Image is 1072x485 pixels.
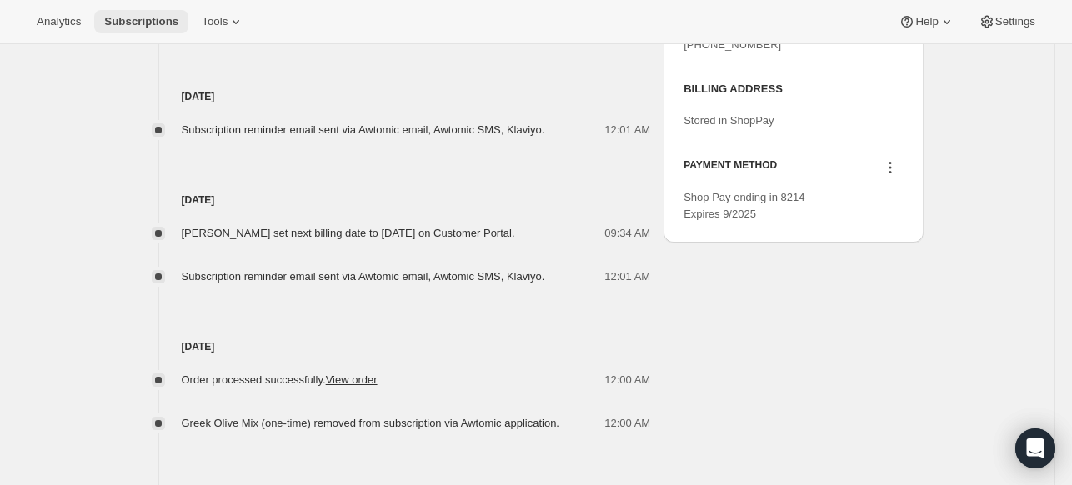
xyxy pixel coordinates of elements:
div: Open Intercom Messenger [1015,428,1055,468]
span: 12:01 AM [604,122,650,138]
h3: BILLING ADDRESS [684,81,903,97]
span: 12:00 AM [604,372,650,388]
h4: [DATE] [132,192,651,208]
span: 12:00 AM [604,415,650,432]
span: Subscriptions [104,15,178,28]
span: Subscription reminder email sent via Awtomic email, Awtomic SMS, Klaviyo. [182,270,545,282]
button: Help [889,10,964,33]
button: Settings [969,10,1045,33]
span: [PERSON_NAME] set next billing date to [DATE] on Customer Portal. [182,227,515,239]
span: Greek Olive Mix (one-time) removed from subscription via Awtomic application. [182,417,559,429]
span: Shop Pay ending in 8214 Expires 9/2025 [684,191,804,220]
span: Settings [995,15,1035,28]
span: Stored in ShopPay [684,114,774,127]
button: Analytics [27,10,91,33]
h4: [DATE] [132,88,651,105]
button: Subscriptions [94,10,188,33]
span: Analytics [37,15,81,28]
button: Tools [192,10,254,33]
h4: [DATE] [132,338,651,355]
a: View order [326,373,378,386]
span: Tools [202,15,228,28]
span: Order processed successfully. [182,373,378,386]
span: 12:01 AM [604,268,650,285]
span: Subscription reminder email sent via Awtomic email, Awtomic SMS, Klaviyo. [182,123,545,136]
span: 09:34 AM [604,225,650,242]
span: Help [915,15,938,28]
h3: PAYMENT METHOD [684,158,777,181]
